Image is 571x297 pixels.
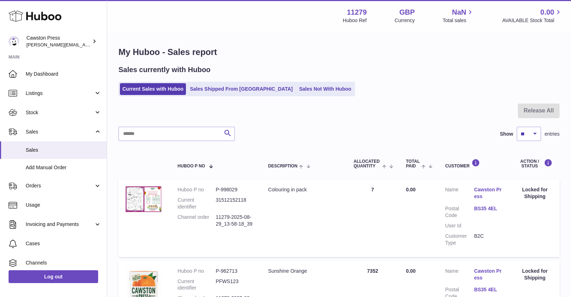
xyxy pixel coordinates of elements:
[517,186,552,200] div: Locked for Shipping
[406,159,420,168] span: Total paid
[354,159,380,168] span: ALLOCATED Quantity
[216,197,254,210] dd: 31512152118
[216,278,254,292] dd: PFWS123
[343,17,367,24] div: Huboo Ref
[474,233,503,246] dd: B2C
[545,131,560,137] span: entries
[178,214,216,227] dt: Channel order
[540,7,554,17] span: 0.00
[26,42,181,47] span: [PERSON_NAME][EMAIL_ADDRESS][PERSON_NAME][DOMAIN_NAME]
[178,186,216,193] dt: Huboo P no
[26,240,101,247] span: Cases
[297,83,354,95] a: Sales Not With Huboo
[126,186,161,212] img: 1721298242.jpg
[268,164,297,168] span: Description
[347,179,399,257] td: 7
[26,35,91,48] div: Cawston Press
[445,159,503,168] div: Customer
[178,197,216,210] dt: Current identifier
[118,65,211,75] h2: Sales currently with Huboo
[474,205,503,212] a: BS35 4EL
[517,268,552,281] div: Locked for Shipping
[500,131,513,137] label: Show
[445,222,474,229] dt: User Id
[9,270,98,283] a: Log out
[178,164,205,168] span: Huboo P no
[26,129,94,135] span: Sales
[26,147,101,153] span: Sales
[474,268,503,281] a: Cawston Press
[445,186,474,202] dt: Name
[443,7,474,24] a: NaN Total sales
[216,268,254,275] dd: P-962713
[399,7,415,17] strong: GBP
[443,17,474,24] span: Total sales
[187,83,295,95] a: Sales Shipped From [GEOGRAPHIC_DATA]
[406,187,415,192] span: 0.00
[502,7,562,24] a: 0.00 AVAILABLE Stock Total
[268,186,339,193] div: Colouring in pack
[474,186,503,200] a: Cawston Press
[26,182,94,189] span: Orders
[216,186,254,193] dd: P-998029
[26,260,101,266] span: Channels
[517,159,552,168] div: Action / Status
[26,109,94,116] span: Stock
[445,268,474,283] dt: Name
[26,221,94,228] span: Invoicing and Payments
[178,278,216,292] dt: Current identifier
[347,7,367,17] strong: 11279
[395,17,415,24] div: Currency
[26,71,101,77] span: My Dashboard
[216,214,254,227] dd: 11279-2025-08-29_13-58-18_39
[9,36,19,47] img: thomas.carson@cawstonpress.com
[268,268,339,275] div: Sunshine Orange
[178,268,216,275] dt: Huboo P no
[445,205,474,219] dt: Postal Code
[118,46,560,58] h1: My Huboo - Sales report
[452,7,466,17] span: NaN
[120,83,186,95] a: Current Sales with Huboo
[26,90,94,97] span: Listings
[474,286,503,293] a: BS35 4EL
[502,17,562,24] span: AVAILABLE Stock Total
[26,164,101,171] span: Add Manual Order
[406,268,415,274] span: 0.00
[26,202,101,208] span: Usage
[445,233,474,246] dt: Customer Type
